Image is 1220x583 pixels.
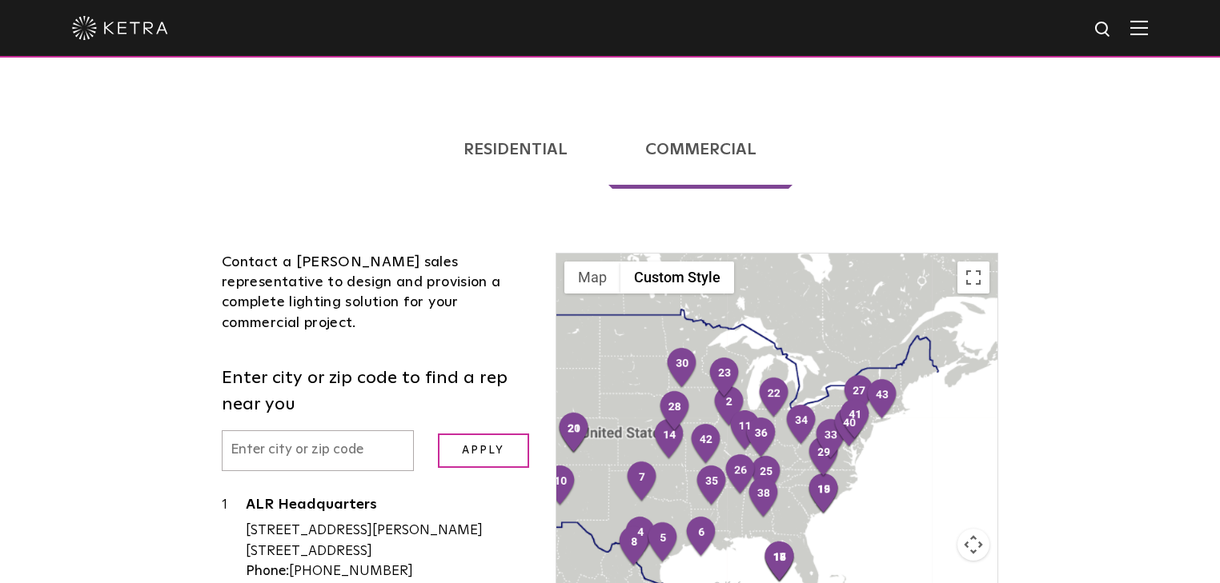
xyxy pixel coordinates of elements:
div: 4 [624,516,657,559]
div: 29 [807,436,841,479]
a: ALR Headquarters [246,497,532,517]
div: 35 [695,465,728,508]
div: 1 [222,495,246,582]
div: 41 [838,398,872,441]
div: 42 [689,423,723,466]
div: 36 [744,417,778,460]
div: 40 [833,406,866,449]
div: 23 [708,357,741,400]
img: Hamburger%20Nav.svg [1130,20,1148,35]
div: 5 [646,521,680,565]
div: Contact a [PERSON_NAME] sales representative to design and provision a complete lighting solution... [222,253,532,333]
div: [PHONE_NUMBER] [246,561,532,582]
div: [STREET_ADDRESS][PERSON_NAME] [STREET_ADDRESS] [246,521,532,561]
button: Show street map [564,262,620,293]
div: 26 [724,453,757,497]
a: Commercial [608,110,793,189]
img: search icon [1094,20,1114,40]
button: Custom Style [620,262,734,293]
div: 6 [684,516,718,559]
input: Enter city or zip code [222,430,414,471]
img: ketra-logo-2019-white [72,16,168,40]
div: 30 [665,347,699,390]
div: 21 [557,412,591,455]
div: 38 [747,477,781,520]
button: Toggle fullscreen view [957,262,989,293]
label: Enter city or zip code to find a rep near you [222,365,532,418]
div: 28 [658,390,692,433]
div: 19 [807,473,841,516]
div: 10 [544,465,577,508]
div: 34 [785,404,818,447]
div: 27 [842,374,876,417]
div: 2 [712,385,746,429]
div: 33 [814,418,848,461]
div: 11 [728,409,762,453]
button: Map camera controls [957,529,989,561]
div: 14 [652,418,686,461]
strong: Phone: [246,565,289,578]
div: 8 [617,525,651,569]
div: 7 [625,461,659,504]
div: 22 [757,377,791,420]
input: Apply [438,433,529,468]
div: 43 [865,378,899,421]
a: Residential [427,110,604,189]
